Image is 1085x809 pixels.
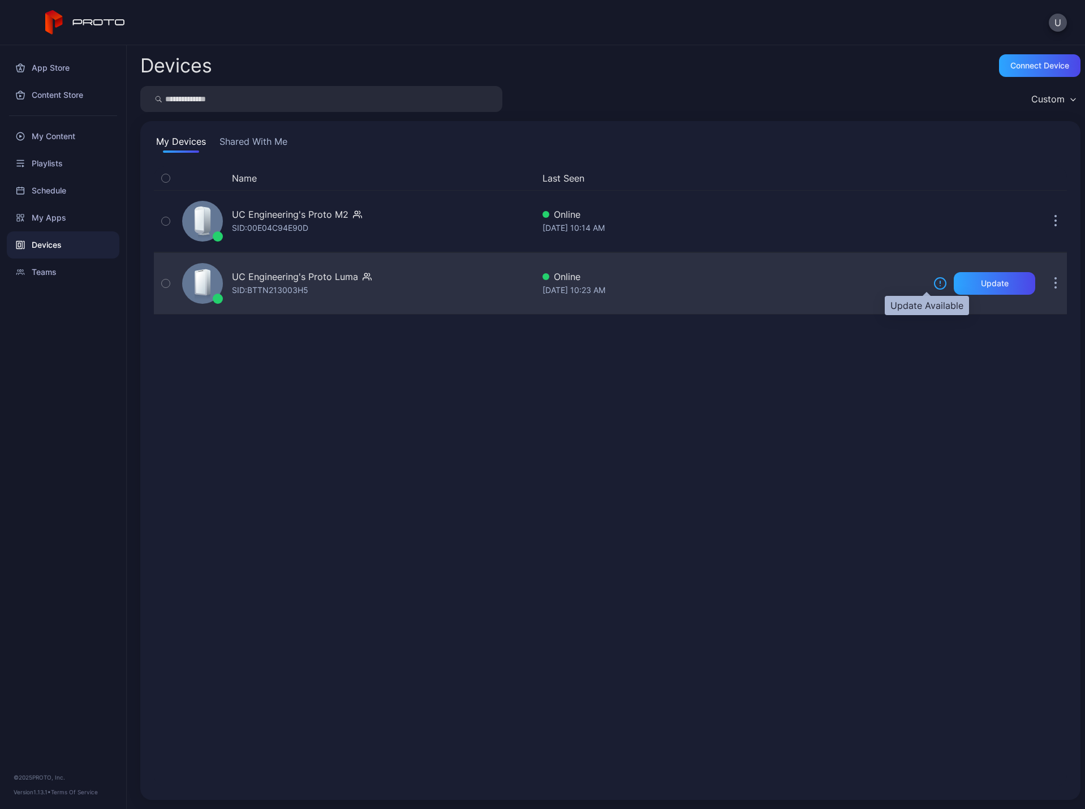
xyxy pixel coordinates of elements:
[1026,86,1080,112] button: Custom
[885,296,969,315] div: Update Available
[7,123,119,150] a: My Content
[232,171,257,185] button: Name
[542,283,924,297] div: [DATE] 10:23 AM
[954,272,1035,295] button: Update
[542,270,924,283] div: Online
[140,55,212,76] h2: Devices
[7,81,119,109] a: Content Store
[7,204,119,231] a: My Apps
[929,171,1031,185] div: Update Device
[981,279,1009,288] div: Update
[999,54,1080,77] button: Connect device
[1044,171,1067,185] div: Options
[1049,14,1067,32] button: U
[232,221,308,235] div: SID: 00E04C94E90D
[14,773,113,782] div: © 2025 PROTO, Inc.
[232,283,308,297] div: SID: BTTN213003H5
[51,789,98,795] a: Terms Of Service
[232,208,348,221] div: UC Engineering's Proto M2
[542,171,920,185] button: Last Seen
[232,270,358,283] div: UC Engineering's Proto Luma
[154,135,208,153] button: My Devices
[7,54,119,81] a: App Store
[7,231,119,259] a: Devices
[14,789,51,795] span: Version 1.13.1 •
[1031,93,1065,105] div: Custom
[7,150,119,177] a: Playlists
[1010,61,1069,70] div: Connect device
[217,135,290,153] button: Shared With Me
[7,259,119,286] a: Teams
[542,208,924,221] div: Online
[542,221,924,235] div: [DATE] 10:14 AM
[7,177,119,204] a: Schedule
